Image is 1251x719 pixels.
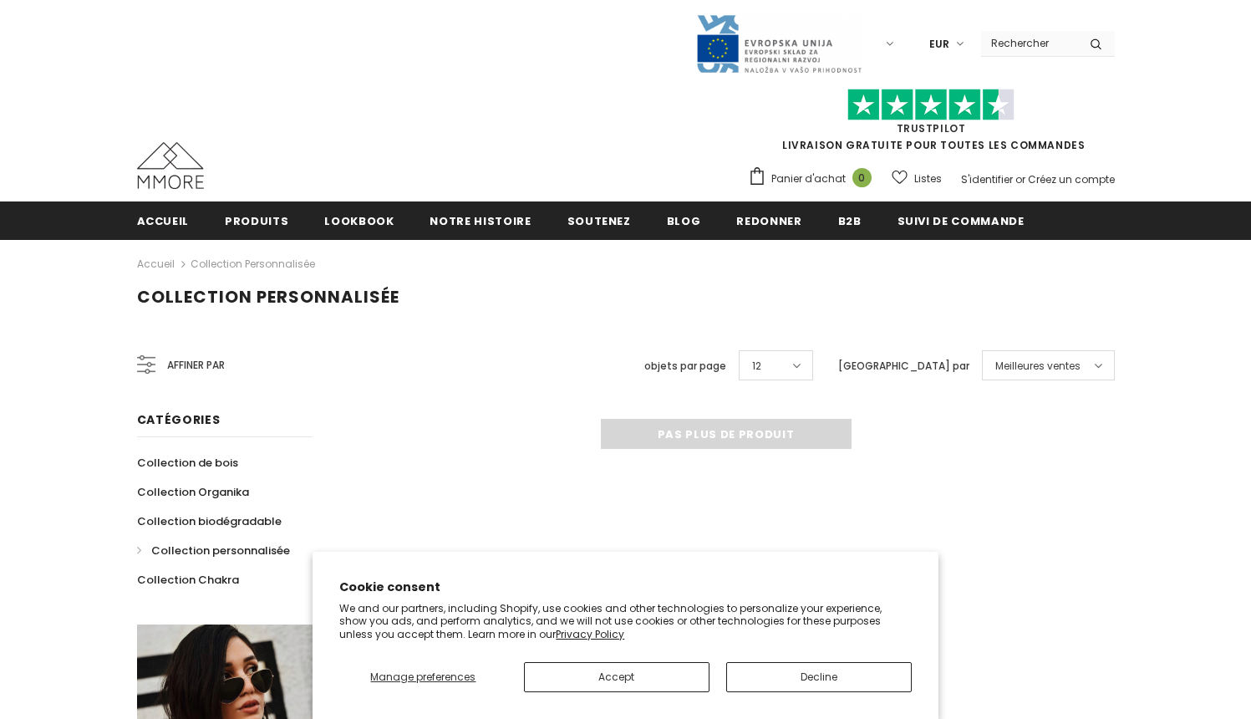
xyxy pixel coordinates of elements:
[137,513,282,529] span: Collection biodégradable
[667,213,701,229] span: Blog
[667,201,701,239] a: Blog
[225,201,288,239] a: Produits
[191,257,315,271] a: Collection personnalisée
[430,201,531,239] a: Notre histoire
[929,36,949,53] span: EUR
[137,536,290,565] a: Collection personnalisée
[914,171,942,187] span: Listes
[981,31,1077,55] input: Search Site
[339,579,912,596] h2: Cookie consent
[137,201,190,239] a: Accueil
[137,411,221,428] span: Catégories
[898,201,1025,239] a: Suivi de commande
[137,507,282,536] a: Collection biodégradable
[752,358,761,375] span: 12
[324,201,394,239] a: Lookbook
[892,164,942,193] a: Listes
[1028,172,1115,186] a: Créez un compte
[339,602,912,641] p: We and our partners, including Shopify, use cookies and other technologies to personalize your ex...
[137,572,239,588] span: Collection Chakra
[430,213,531,229] span: Notre histoire
[137,254,175,274] a: Accueil
[137,285,399,309] span: Collection personnalisée
[995,358,1081,375] span: Meilleures ventes
[838,201,862,239] a: B2B
[897,121,966,135] a: TrustPilot
[137,565,239,594] a: Collection Chakra
[137,448,238,477] a: Collection de bois
[695,13,862,74] img: Javni Razpis
[736,213,801,229] span: Redonner
[838,358,969,375] label: [GEOGRAPHIC_DATA] par
[137,477,249,507] a: Collection Organika
[137,142,204,189] img: Cas MMORE
[137,455,238,471] span: Collection de bois
[524,662,709,692] button: Accept
[567,213,631,229] span: soutenez
[137,213,190,229] span: Accueil
[748,96,1115,152] span: LIVRAISON GRATUITE POUR TOUTES LES COMMANDES
[748,166,880,191] a: Panier d'achat 0
[151,543,290,558] span: Collection personnalisée
[567,201,631,239] a: soutenez
[339,662,506,692] button: Manage preferences
[771,171,846,187] span: Panier d'achat
[852,168,872,187] span: 0
[167,356,225,375] span: Affiner par
[847,89,1015,121] img: Faites confiance aux étoiles pilotes
[225,213,288,229] span: Produits
[556,627,624,641] a: Privacy Policy
[726,662,912,692] button: Decline
[644,358,726,375] label: objets par page
[324,213,394,229] span: Lookbook
[736,201,801,239] a: Redonner
[695,36,862,50] a: Javni Razpis
[1015,172,1025,186] span: or
[961,172,1013,186] a: S'identifier
[137,484,249,500] span: Collection Organika
[370,670,475,684] span: Manage preferences
[838,213,862,229] span: B2B
[898,213,1025,229] span: Suivi de commande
